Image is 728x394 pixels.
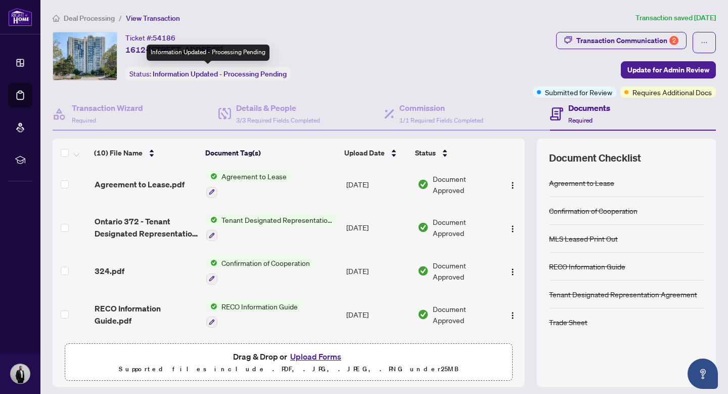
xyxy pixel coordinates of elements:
span: Deal Processing [64,14,115,23]
div: Tenant Designated Representation Agreement [549,289,697,300]
td: [DATE] [342,336,414,379]
span: Ontario 372 - Tenant Designated Representation Agreement - Authority for Lease.pdf [95,215,199,240]
span: Document Approved [433,303,496,326]
div: Ticket #: [125,32,175,44]
img: Status Icon [206,214,217,225]
span: Document Approved [433,216,496,239]
span: Update for Admin Review [627,62,709,78]
h4: Details & People [236,102,320,114]
span: 54186 [153,33,175,43]
span: Drag & Drop orUpload FormsSupported files include .PDF, .JPG, .JPEG, .PNG under25MB [65,344,512,381]
button: Status IconAgreement to Lease [206,171,291,198]
img: IMG-W12354944_1.jpg [53,32,117,80]
span: RECO Information Guide [217,301,302,312]
button: Status IconConfirmation of Cooperation [206,257,314,285]
button: Status IconRECO Information Guide [206,301,302,328]
span: (10) File Name [94,147,143,159]
span: Tenant Designated Representation Agreement [217,214,337,225]
td: [DATE] [342,293,414,336]
img: Status Icon [206,257,217,268]
div: Agreement to Lease [549,177,614,188]
img: Logo [509,311,517,320]
h4: Transaction Wizard [72,102,143,114]
span: 1/1 Required Fields Completed [399,116,483,124]
img: Status Icon [206,301,217,312]
img: Status Icon [206,171,217,182]
button: Logo [505,176,521,192]
td: [DATE] [342,206,414,250]
img: Logo [509,181,517,189]
span: 3/3 Required Fields Completed [236,116,320,124]
li: / [119,12,122,24]
span: 1612-[STREET_ADDRESS] [125,44,223,56]
span: Requires Additional Docs [632,87,712,98]
div: Information Updated - Processing Pending [147,45,269,61]
button: Logo [505,263,521,279]
button: Status IconTenant Designated Representation Agreement [206,214,337,242]
th: Status [411,139,497,167]
span: Agreement to Lease.pdf [95,178,185,190]
span: Required [72,116,96,124]
th: Document Tag(s) [201,139,340,167]
h4: Documents [568,102,610,114]
button: Logo [505,306,521,323]
img: Logo [509,268,517,276]
article: Transaction saved [DATE] [635,12,716,24]
button: Open asap [688,359,718,389]
span: Drag & Drop or [233,350,344,363]
img: Profile Icon [11,364,30,383]
img: Logo [509,225,517,233]
span: Required [568,116,593,124]
img: logo [8,8,32,26]
span: View Transaction [126,14,180,23]
span: Document Checklist [549,151,641,165]
img: Document Status [418,265,429,277]
button: Transaction Communication2 [556,32,687,49]
button: Upload Forms [287,350,344,363]
span: Status [415,147,436,159]
span: home [53,15,60,22]
img: Document Status [418,179,429,190]
div: Confirmation of Cooperation [549,205,638,216]
div: 2 [669,36,678,45]
td: [DATE] [342,249,414,293]
th: (10) File Name [90,139,201,167]
td: [DATE] [342,163,414,206]
span: Document Approved [433,173,496,195]
h4: Commission [399,102,483,114]
img: Document Status [418,309,429,320]
button: Logo [505,219,521,235]
th: Upload Date [340,139,411,167]
p: Supported files include .PDF, .JPG, .JPEG, .PNG under 25 MB [71,363,506,375]
span: Submitted for Review [545,87,612,98]
div: MLS Leased Print Out [549,233,618,244]
span: Agreement to Lease [217,171,291,182]
div: Trade Sheet [549,317,587,328]
div: Transaction Communication [576,32,678,49]
span: Information Updated - Processing Pending [153,69,287,78]
div: Status: [125,67,291,81]
span: ellipsis [701,39,708,46]
img: Document Status [418,222,429,233]
span: Document Approved [433,260,496,282]
span: RECO Information Guide.pdf [95,302,199,327]
span: Confirmation of Cooperation [217,257,314,268]
span: 324.pdf [95,265,124,277]
div: RECO Information Guide [549,261,625,272]
button: Update for Admin Review [621,61,716,78]
span: Upload Date [344,147,385,159]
